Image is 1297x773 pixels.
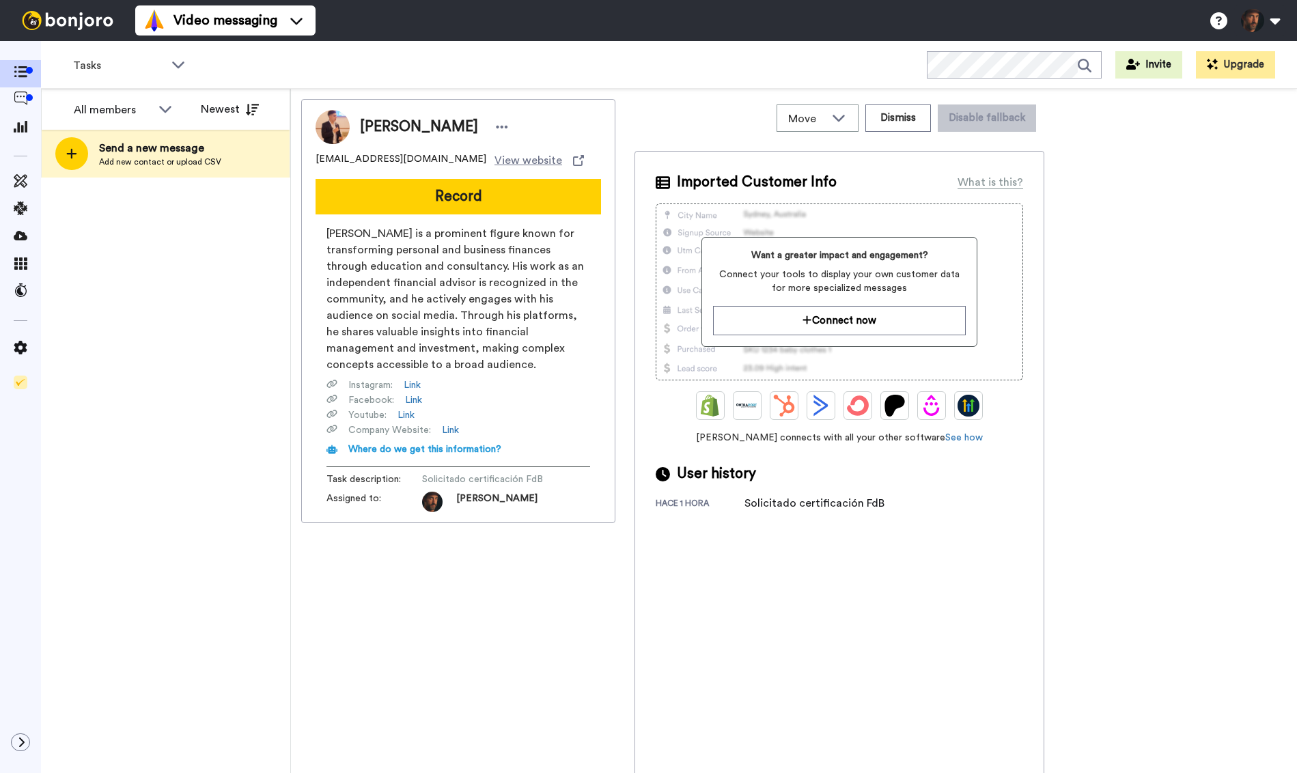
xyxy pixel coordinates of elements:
[99,156,221,167] span: Add new contact or upload CSV
[884,395,906,417] img: Patreon
[958,174,1023,191] div: What is this?
[699,395,721,417] img: Shopify
[316,179,601,214] button: Record
[348,423,431,437] span: Company Website :
[713,268,965,295] span: Connect your tools to display your own customer data for more specialized messages
[494,152,562,169] span: View website
[456,492,538,512] span: [PERSON_NAME]
[173,11,277,30] span: Video messaging
[494,152,584,169] a: View website
[74,102,152,118] div: All members
[326,225,590,373] span: [PERSON_NAME] is a prominent figure known for transforming personal and business finances through...
[326,473,422,486] span: Task description :
[326,492,422,512] span: Assigned to:
[422,473,552,486] span: Solicitado certificación FdB
[348,378,393,392] span: Instagram :
[677,464,756,484] span: User history
[736,395,758,417] img: Ontraport
[847,395,869,417] img: ConvertKit
[422,492,443,512] img: 433a0d39-d5e5-4e8b-95ab-563eba39db7f-1570019947.jpg
[713,249,965,262] span: Want a greater impact and engagement?
[938,104,1036,132] button: Disable fallback
[73,57,165,74] span: Tasks
[656,498,744,511] div: hace 1 hora
[348,445,501,454] span: Where do we get this information?
[442,423,459,437] a: Link
[865,104,931,132] button: Dismiss
[656,431,1023,445] span: [PERSON_NAME] connects with all your other software
[945,433,983,442] a: See how
[405,393,422,407] a: Link
[398,408,415,422] a: Link
[788,111,825,127] span: Move
[14,376,27,389] img: Checklist.svg
[1196,51,1275,79] button: Upgrade
[958,395,979,417] img: GoHighLevel
[191,96,269,123] button: Newest
[360,117,478,137] span: [PERSON_NAME]
[316,110,350,144] img: Image of Angelo Nisi
[348,393,394,407] span: Facebook :
[16,11,119,30] img: bj-logo-header-white.svg
[677,172,837,193] span: Imported Customer Info
[1115,51,1182,79] button: Invite
[810,395,832,417] img: ActiveCampaign
[921,395,943,417] img: Drip
[316,152,486,169] span: [EMAIL_ADDRESS][DOMAIN_NAME]
[348,408,387,422] span: Youtube :
[773,395,795,417] img: Hubspot
[404,378,421,392] a: Link
[99,140,221,156] span: Send a new message
[713,306,965,335] button: Connect now
[744,495,884,511] div: Solicitado certificación FdB
[143,10,165,31] img: vm-color.svg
